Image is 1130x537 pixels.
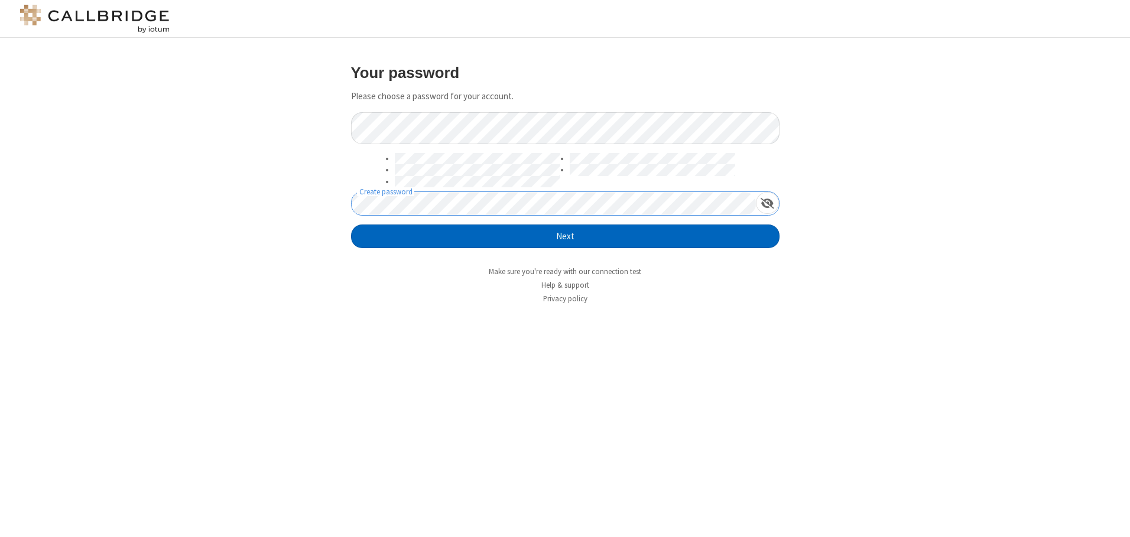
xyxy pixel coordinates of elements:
[351,224,780,248] button: Next
[351,64,780,81] h3: Your password
[541,280,589,290] a: Help & support
[352,192,756,215] input: Create password
[18,5,171,33] img: logo@2x.png
[543,294,587,304] a: Privacy policy
[351,90,780,103] p: Please choose a password for your account.
[756,192,779,214] div: Show password
[489,266,641,276] a: Make sure you're ready with our connection test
